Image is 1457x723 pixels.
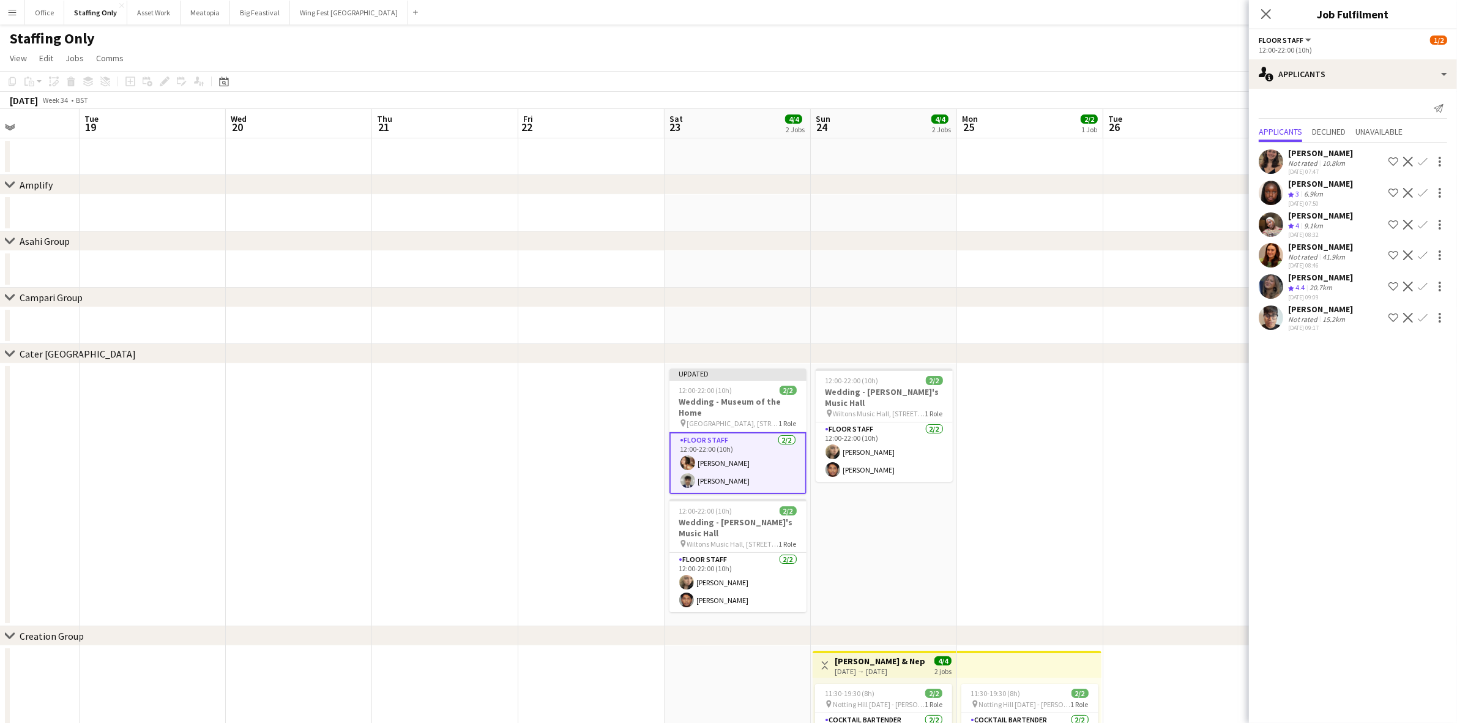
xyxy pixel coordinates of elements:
div: [PERSON_NAME] [1288,178,1353,189]
div: Updated [669,369,807,378]
span: 12:00-22:00 (10h) [825,376,879,385]
span: Sat [669,113,683,124]
span: 19 [83,120,99,134]
div: 2 Jobs [932,125,951,134]
span: Wiltons Music Hall, [STREET_ADDRESS] [833,409,925,418]
button: Floor Staff [1259,36,1313,45]
div: [PERSON_NAME] [1288,304,1353,315]
span: 1 Role [1071,700,1089,709]
div: 2 Jobs [786,125,805,134]
span: 4/4 [934,656,952,665]
span: 4/4 [931,114,948,124]
span: 1 Role [925,409,943,418]
span: Sun [816,113,830,124]
div: [DATE] 08:46 [1288,261,1353,269]
app-card-role: Floor Staff2/212:00-22:00 (10h)[PERSON_NAME][PERSON_NAME] [816,422,953,482]
button: Big Feastival [230,1,290,24]
div: [DATE] [10,94,38,107]
h3: Wedding - [PERSON_NAME]'s Music Hall [669,517,807,539]
span: 22 [521,120,533,134]
div: Applicants [1249,59,1457,89]
span: 2/2 [1081,114,1098,124]
div: [DATE] 09:17 [1288,324,1353,332]
div: [DATE] 07:47 [1288,168,1353,176]
span: Mon [962,113,978,124]
app-card-role: Floor Staff2/212:00-22:00 (10h)[PERSON_NAME][PERSON_NAME] [669,553,807,612]
span: 1 Role [779,419,797,428]
span: 2/2 [780,386,797,395]
span: Declined [1312,127,1346,136]
div: Amplify [20,179,53,191]
span: 2/2 [926,376,943,385]
span: Tue [1108,113,1122,124]
span: Applicants [1259,127,1302,136]
span: 25 [960,120,978,134]
span: Notting Hill [DATE] - [PERSON_NAME] & Nephew [833,700,925,709]
span: Comms [96,53,124,64]
span: 1/2 [1430,36,1447,45]
span: 23 [668,120,683,134]
div: Not rated [1288,159,1320,168]
div: [PERSON_NAME] [1288,241,1353,252]
div: Not rated [1288,252,1320,261]
a: Edit [34,50,58,66]
h3: Job Fulfilment [1249,6,1457,22]
span: 4/4 [785,114,802,124]
div: Cater [GEOGRAPHIC_DATA] [20,348,136,360]
div: Creation Group [20,630,84,642]
a: View [5,50,32,66]
div: Campari Group [20,291,83,304]
span: 11:30-19:30 (8h) [971,689,1021,698]
div: [PERSON_NAME] [1288,272,1353,283]
span: Wiltons Music Hall, [STREET_ADDRESS] [687,539,779,549]
div: 20.7km [1307,283,1335,293]
button: Meatopia [181,1,230,24]
span: 2/2 [925,689,942,698]
div: 1 Job [1081,125,1097,134]
span: 21 [375,120,392,134]
span: 24 [814,120,830,134]
span: 1 Role [779,539,797,549]
span: Thu [377,113,392,124]
button: Staffing Only [64,1,127,24]
div: 2 jobs [934,665,952,676]
span: 1 Role [925,700,942,709]
div: [PERSON_NAME] [1288,148,1353,159]
app-job-card: 12:00-22:00 (10h)2/2Wedding - [PERSON_NAME]'s Music Hall Wiltons Music Hall, [STREET_ADDRESS]1 Ro... [816,369,953,482]
button: Wing Fest [GEOGRAPHIC_DATA] [290,1,408,24]
app-job-card: Updated12:00-22:00 (10h)2/2Wedding - Museum of the Home [GEOGRAPHIC_DATA], [STREET_ADDRESS]1 Role... [669,369,807,494]
button: Office [25,1,64,24]
span: View [10,53,27,64]
h3: [PERSON_NAME] & Nephew Activation [835,656,926,667]
div: [DATE] 09:09 [1288,293,1353,301]
div: Not rated [1288,315,1320,324]
div: BST [76,96,88,105]
h1: Staffing Only [10,29,95,48]
span: 20 [229,120,247,134]
div: 15.2km [1320,315,1347,324]
h3: Wedding - Museum of the Home [669,396,807,418]
div: [PERSON_NAME] [1288,210,1353,221]
div: 12:00-22:00 (10h) [1259,45,1447,54]
a: Jobs [61,50,89,66]
div: 9.1km [1302,221,1325,231]
span: Jobs [65,53,84,64]
span: 26 [1106,120,1122,134]
span: Floor Staff [1259,36,1303,45]
span: 2/2 [780,506,797,515]
div: [DATE] 07:50 [1288,200,1353,208]
div: [DATE] 08:32 [1288,231,1353,239]
app-job-card: 12:00-22:00 (10h)2/2Wedding - [PERSON_NAME]'s Music Hall Wiltons Music Hall, [STREET_ADDRESS]1 Ro... [669,499,807,612]
span: Unavailable [1355,127,1403,136]
span: 4.4 [1295,283,1305,292]
div: [DATE] → [DATE] [835,667,926,676]
div: 10.8km [1320,159,1347,168]
span: Edit [39,53,53,64]
span: Wed [231,113,247,124]
span: Notting Hill [DATE] - [PERSON_NAME] & Nephew [979,700,1071,709]
div: Asahi Group [20,235,70,247]
span: 3 [1295,189,1299,198]
button: Asset Work [127,1,181,24]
